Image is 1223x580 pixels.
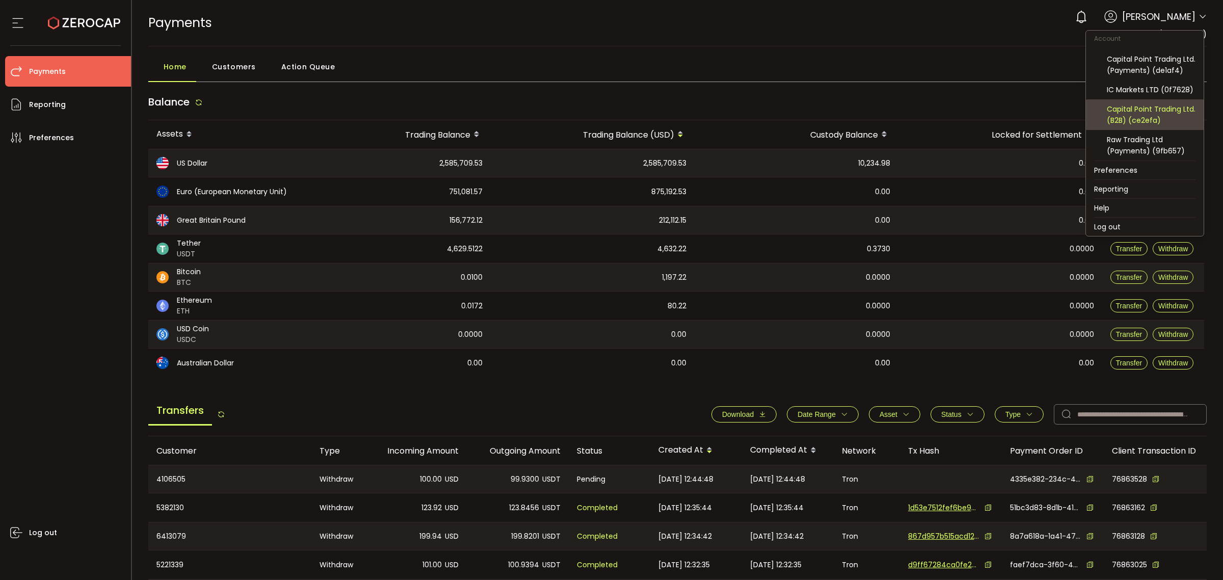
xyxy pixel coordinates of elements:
[658,559,710,571] span: [DATE] 12:32:35
[306,126,491,143] div: Trading Balance
[834,522,900,550] div: Tron
[1158,273,1188,281] span: Withdraw
[156,300,169,312] img: eth_portfolio.svg
[787,406,859,423] button: Date Range
[1110,356,1148,370] button: Transfer
[1158,302,1188,310] span: Withdraw
[29,64,66,79] span: Payments
[1093,29,1207,40] span: Raw Trading Ltd (Payments)
[941,410,962,418] span: Status
[156,214,169,226] img: gbp_portfolio.svg
[177,267,201,277] span: Bitcoin
[577,502,618,514] span: Completed
[445,502,459,514] span: USD
[908,531,979,542] span: 867d957b515acd1208f228c146081c84a578d5e8b0be7365a588b406a9902ff5
[1158,245,1188,253] span: Withdraw
[449,215,483,226] span: 156,772.12
[29,525,57,540] span: Log out
[148,95,190,109] span: Balance
[420,473,442,485] span: 100.00
[908,560,979,570] span: d9ff67284ca0fe24a144d0befe8b2c3e1c565a7aea9053da4d02261ba7a4e9ff
[1110,242,1148,255] button: Transfer
[365,445,467,457] div: Incoming Amount
[834,465,900,493] div: Tron
[875,357,890,369] span: 0.00
[668,300,686,312] span: 80.22
[650,442,742,459] div: Created At
[722,410,754,418] span: Download
[447,243,483,255] span: 4,629.5122
[797,410,836,418] span: Date Range
[1153,299,1193,312] button: Withdraw
[1107,134,1195,156] div: Raw Trading Ltd (Payments) (9fb657)
[148,465,311,493] div: 4106505
[461,300,483,312] span: 0.0172
[542,559,561,571] span: USDT
[148,397,212,426] span: Transfers
[1086,180,1204,198] li: Reporting
[742,442,834,459] div: Completed At
[750,531,804,542] span: [DATE] 12:34:42
[311,445,365,457] div: Type
[177,358,234,368] span: Australian Dollar
[156,243,169,255] img: usdt_portfolio.svg
[1172,531,1223,580] iframe: Chat Widget
[1002,445,1104,457] div: Payment Order ID
[311,522,365,550] div: Withdraw
[1110,328,1148,341] button: Transfer
[449,186,483,198] span: 751,081.57
[1079,186,1094,198] span: 0.00
[1079,215,1094,226] span: 0.00
[1107,54,1195,76] div: Capital Point Trading Ltd. (Payments) (de1af4)
[659,215,686,226] span: 212,112.15
[491,126,695,143] div: Trading Balance (USD)
[657,243,686,255] span: 4,632.22
[750,502,804,514] span: [DATE] 12:35:44
[1070,329,1094,340] span: 0.0000
[875,215,890,226] span: 0.00
[177,238,201,249] span: Tether
[711,406,777,423] button: Download
[1110,271,1148,284] button: Transfer
[1116,330,1142,338] span: Transfer
[671,329,686,340] span: 0.00
[311,465,365,493] div: Withdraw
[177,158,207,169] span: US Dollar
[445,473,459,485] span: USD
[542,531,561,542] span: USDT
[177,334,209,345] span: USDC
[1122,10,1195,23] span: [PERSON_NAME]
[750,473,805,485] span: [DATE] 12:44:48
[1110,299,1148,312] button: Transfer
[898,126,1102,143] div: Locked for Settlement
[467,357,483,369] span: 0.00
[1112,531,1145,542] span: 76863128
[281,57,335,77] span: Action Queue
[29,97,66,112] span: Reporting
[834,493,900,522] div: Tron
[1079,357,1094,369] span: 0.00
[311,550,365,579] div: Withdraw
[658,502,712,514] span: [DATE] 12:35:44
[1010,474,1081,485] span: 4335e382-234c-4558-9dfe-d141ca7beb05
[439,157,483,169] span: 2,585,709.53
[509,502,539,514] span: 123.8456
[1010,503,1081,513] span: 51bc3d83-8d1b-41dd-bca0-b98c1abaa906
[445,531,459,542] span: USD
[156,271,169,283] img: btc_portfolio.svg
[511,531,539,542] span: 199.8201
[1070,243,1094,255] span: 0.0000
[1079,157,1094,169] span: 0.00
[148,550,311,579] div: 5221339
[1153,328,1193,341] button: Withdraw
[311,493,365,522] div: Withdraw
[1086,34,1129,43] span: Account
[671,357,686,369] span: 0.00
[1010,560,1081,570] span: faef7dca-3f60-4376-a9de-b62b79fa1a95
[1107,103,1195,126] div: Capital Point Trading Ltd. (B2B) (ce2efa)
[1153,271,1193,284] button: Withdraw
[177,295,212,306] span: Ethereum
[458,329,483,340] span: 0.0000
[834,550,900,579] div: Tron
